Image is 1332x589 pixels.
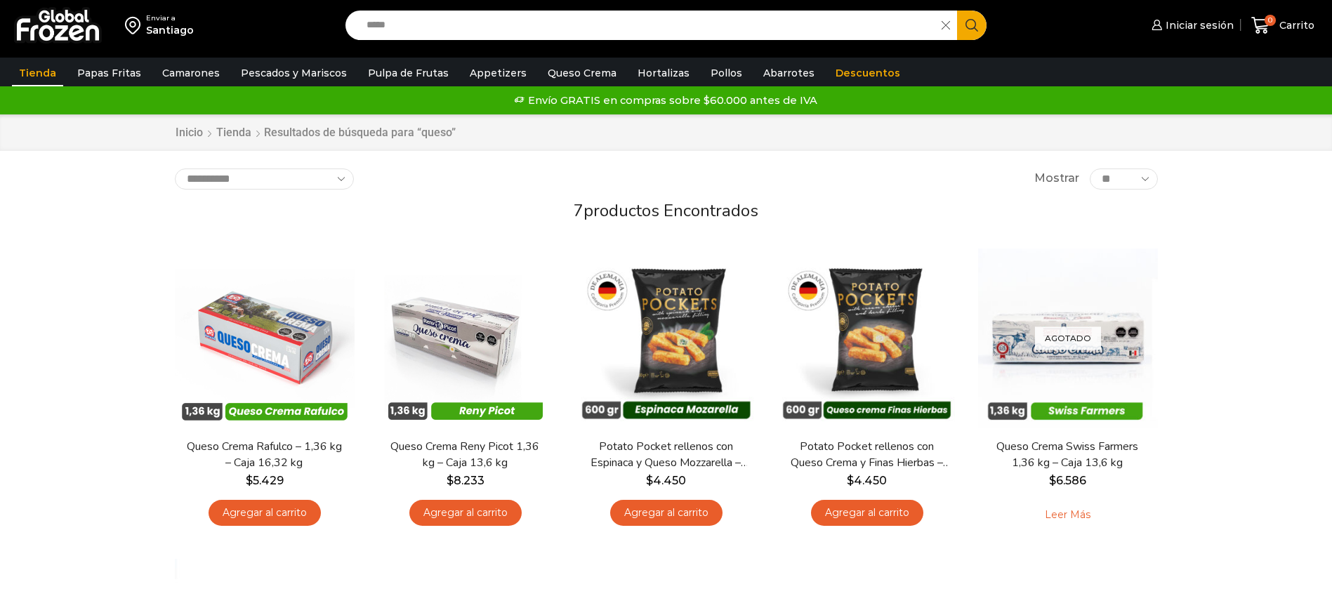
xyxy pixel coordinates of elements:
[447,474,484,487] bdi: 8.233
[70,60,148,86] a: Papas Fritas
[175,125,456,141] nav: Breadcrumb
[209,500,321,526] a: Agregar al carrito: “Queso Crema Rafulco - 1,36 kg - Caja 16,32 kg”
[574,199,583,222] span: 7
[1265,15,1276,26] span: 0
[610,500,723,526] a: Agregar al carrito: “Potato Pocket rellenos con Espinaca y Queso Mozzarella - Caja 8.4 kg”
[463,60,534,86] a: Appetizers
[1162,18,1234,32] span: Iniciar sesión
[146,23,194,37] div: Santiago
[384,439,546,471] a: Queso Crema Reny Picot 1,36 kg – Caja 13,6 kg
[125,13,146,37] img: address-field-icon.svg
[1035,327,1101,350] p: Agotado
[175,125,204,141] a: Inicio
[957,11,987,40] button: Search button
[1034,171,1079,187] span: Mostrar
[631,60,697,86] a: Hortalizas
[585,439,746,471] a: Potato Pocket rellenos con Espinaca y Queso Mozzarella – Caja 8.4 kg
[361,60,456,86] a: Pulpa de Frutas
[847,474,854,487] span: $
[811,500,923,526] a: Agregar al carrito: “Potato Pocket rellenos con Queso Crema y Finas Hierbas - Caja 8.4 kg”
[847,474,887,487] bdi: 4.450
[1049,474,1056,487] span: $
[541,60,624,86] a: Queso Crema
[829,60,907,86] a: Descuentos
[583,199,758,222] span: productos encontrados
[246,474,253,487] span: $
[234,60,354,86] a: Pescados y Mariscos
[409,500,522,526] a: Agregar al carrito: “Queso Crema Reny Picot 1,36 kg - Caja 13,6 kg”
[175,168,354,190] select: Pedido de la tienda
[704,60,749,86] a: Pollos
[447,474,454,487] span: $
[12,60,63,86] a: Tienda
[1148,11,1234,39] a: Iniciar sesión
[786,439,947,471] a: Potato Pocket rellenos con Queso Crema y Finas Hierbas – Caja 8.4 kg
[987,439,1148,471] a: Queso Crema Swiss Farmers 1,36 kg – Caja 13,6 kg
[183,439,345,471] a: Queso Crema Rafulco – 1,36 kg – Caja 16,32 kg
[264,126,456,139] h1: Resultados de búsqueda para “queso”
[646,474,653,487] span: $
[1049,474,1086,487] bdi: 6.586
[146,13,194,23] div: Enviar a
[1248,9,1318,42] a: 0 Carrito
[246,474,284,487] bdi: 5.429
[1023,500,1112,529] a: Leé más sobre “Queso Crema Swiss Farmers 1,36 kg - Caja 13,6 kg”
[756,60,822,86] a: Abarrotes
[646,474,686,487] bdi: 4.450
[216,125,252,141] a: Tienda
[1276,18,1314,32] span: Carrito
[155,60,227,86] a: Camarones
